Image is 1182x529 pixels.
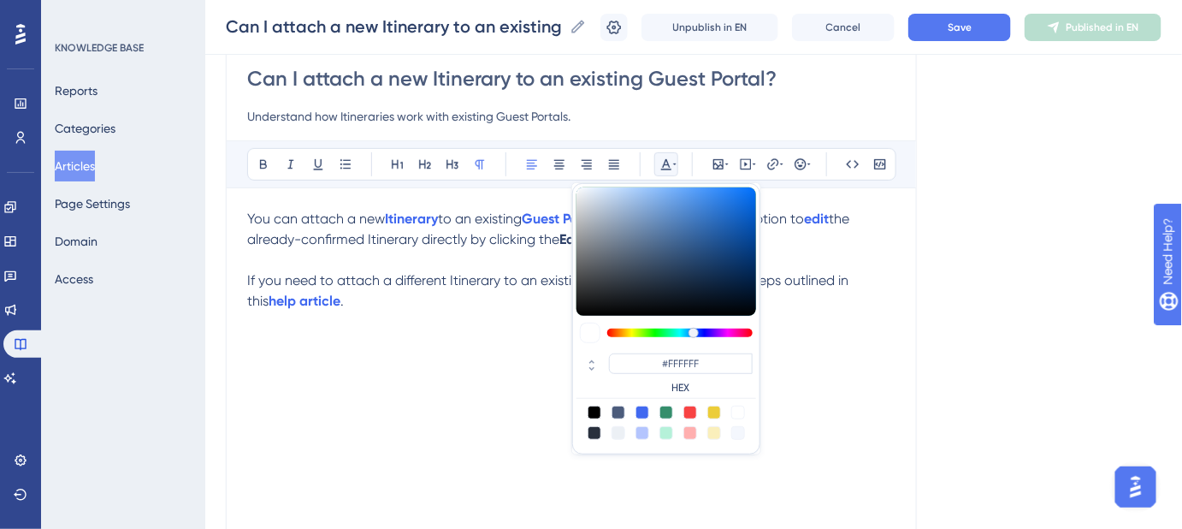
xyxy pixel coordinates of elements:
[641,14,778,41] button: Unpublish in EN
[247,106,895,127] input: Article Description
[385,211,438,227] a: Itinerary
[948,21,972,34] span: Save
[269,293,340,309] a: help article
[804,211,829,227] a: edit
[522,211,600,227] a: Guest Portal
[792,14,895,41] button: Cancel
[40,4,107,25] span: Need Help?
[55,264,93,294] button: Access
[55,41,144,55] div: KNOWLEDGE BASE
[559,231,583,247] strong: Edit
[247,65,895,92] input: Article Title
[226,15,563,39] input: Article Name
[247,211,385,227] span: You can attach a new
[908,14,1011,41] button: Save
[1066,21,1139,34] span: Published in EN
[340,293,344,309] span: .
[609,381,753,395] label: HEX
[55,113,115,144] button: Categories
[438,211,522,227] span: to an existing
[55,151,95,181] button: Articles
[247,334,714,350] span: Keywords: Attach different itinerary to a guest portal, guest portal, itinerary,
[55,188,130,219] button: Page Settings
[55,226,98,257] button: Domain
[1025,14,1161,41] button: Published in EN
[673,21,748,34] span: Unpublish in EN
[826,21,861,34] span: Cancel
[55,75,98,106] button: Reports
[247,272,852,309] span: If you need to attach a different Itinerary to an existing Guest Portal, refer to the steps outli...
[1110,461,1161,513] iframe: UserGuiding AI Assistant Launcher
